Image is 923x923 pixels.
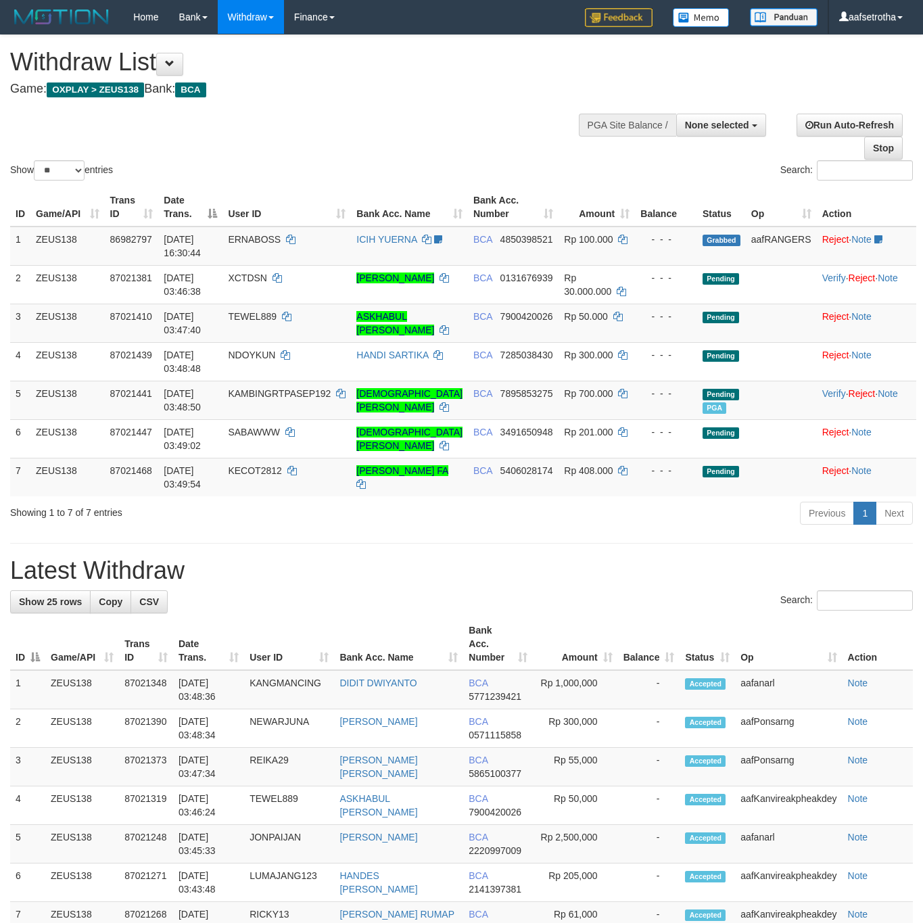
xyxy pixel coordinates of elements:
[533,825,617,863] td: Rp 2,500,000
[222,188,351,227] th: User ID: activate to sort column ascending
[30,381,105,419] td: ZEUS138
[822,234,849,245] a: Reject
[878,388,898,399] a: Note
[119,748,173,786] td: 87021373
[164,234,201,258] span: [DATE] 16:30:44
[735,618,842,670] th: Op: activate to sort column ascending
[164,427,201,451] span: [DATE] 03:49:02
[640,387,692,400] div: - - -
[339,793,417,818] a: ASKHABUL [PERSON_NAME]
[703,312,739,323] span: Pending
[244,863,334,902] td: LUMAJANG123
[473,311,492,322] span: BCA
[618,748,680,786] td: -
[158,188,222,227] th: Date Trans.: activate to sort column descending
[817,342,916,381] td: ·
[817,188,916,227] th: Action
[10,618,45,670] th: ID: activate to sort column descending
[47,82,144,97] span: OXPLAY > ZEUS138
[564,427,613,437] span: Rp 201.000
[849,388,876,399] a: Reject
[848,755,868,765] a: Note
[10,748,45,786] td: 3
[90,590,131,613] a: Copy
[10,557,913,584] h1: Latest Withdraw
[19,596,82,607] span: Show 25 rows
[119,670,173,709] td: 87021348
[45,863,119,902] td: ZEUS138
[703,350,739,362] span: Pending
[164,465,201,490] span: [DATE] 03:49:54
[500,350,553,360] span: Copy 7285038430 to clipboard
[680,618,735,670] th: Status: activate to sort column ascending
[817,160,913,181] input: Search:
[878,273,898,283] a: Note
[640,310,692,323] div: - - -
[10,304,30,342] td: 3
[533,786,617,825] td: Rp 50,000
[10,419,30,458] td: 6
[339,678,417,688] a: DIDIT DWIYANTO
[469,768,521,779] span: Copy 5865100377 to clipboard
[585,8,653,27] img: Feedback.jpg
[119,786,173,825] td: 87021319
[685,755,726,767] span: Accepted
[173,670,244,709] td: [DATE] 03:48:36
[618,825,680,863] td: -
[640,425,692,439] div: - - -
[244,618,334,670] th: User ID: activate to sort column ascending
[110,388,152,399] span: 87021441
[564,234,613,245] span: Rp 100.000
[45,709,119,748] td: ZEUS138
[703,273,739,285] span: Pending
[822,465,849,476] a: Reject
[500,311,553,322] span: Copy 7900420026 to clipboard
[618,618,680,670] th: Balance: activate to sort column ascending
[822,427,849,437] a: Reject
[10,160,113,181] label: Show entries
[45,618,119,670] th: Game/API: activate to sort column ascending
[817,304,916,342] td: ·
[173,618,244,670] th: Date Trans.: activate to sort column ascending
[849,273,876,283] a: Reject
[685,832,726,844] span: Accepted
[817,265,916,304] td: · ·
[473,388,492,399] span: BCA
[685,120,749,131] span: None selected
[851,311,872,322] a: Note
[685,794,726,805] span: Accepted
[110,234,152,245] span: 86982797
[703,389,739,400] span: Pending
[469,730,521,740] span: Copy 0571115858 to clipboard
[822,350,849,360] a: Reject
[817,227,916,266] td: ·
[848,716,868,727] a: Note
[469,807,521,818] span: Copy 7900420026 to clipboard
[244,670,334,709] td: KANGMANCING
[164,311,201,335] span: [DATE] 03:47:40
[244,825,334,863] td: JONPAIJAN
[848,832,868,843] a: Note
[822,388,846,399] a: Verify
[244,786,334,825] td: TEWEL889
[30,342,105,381] td: ZEUS138
[339,870,417,895] a: HANDES [PERSON_NAME]
[618,670,680,709] td: -
[500,427,553,437] span: Copy 3491650948 to clipboard
[244,748,334,786] td: REIKA29
[30,188,105,227] th: Game/API: activate to sort column ascending
[10,500,375,519] div: Showing 1 to 7 of 7 entries
[469,793,488,804] span: BCA
[533,670,617,709] td: Rp 1,000,000
[30,304,105,342] td: ZEUS138
[817,458,916,496] td: ·
[10,825,45,863] td: 5
[463,618,533,670] th: Bank Acc. Number: activate to sort column ascending
[533,748,617,786] td: Rp 55,000
[469,755,488,765] span: BCA
[164,273,201,297] span: [DATE] 03:46:38
[10,670,45,709] td: 1
[228,350,275,360] span: NDOYKUN
[10,458,30,496] td: 7
[164,388,201,412] span: [DATE] 03:48:50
